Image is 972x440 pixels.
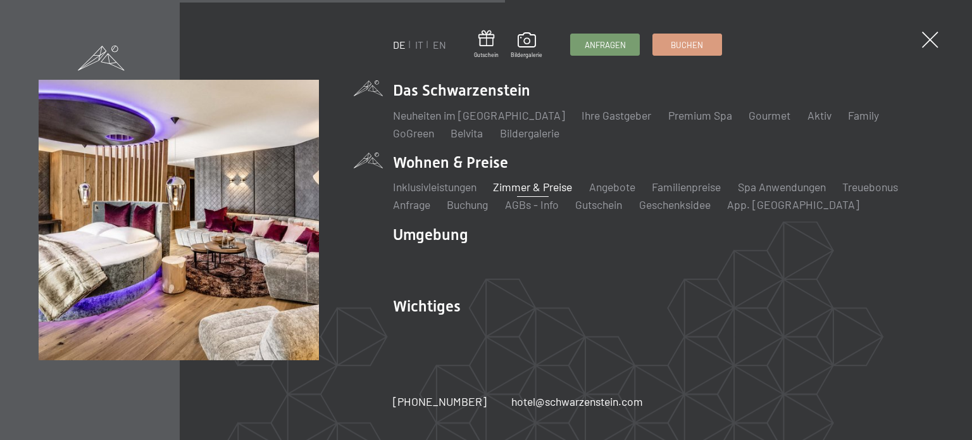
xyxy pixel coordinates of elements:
a: Premium Spa [668,108,732,122]
a: Buchen [653,34,721,55]
a: Zimmer & Preise [493,180,572,194]
a: Gutschein [575,198,622,211]
a: Belvita [451,126,483,140]
span: Gutschein [474,51,499,59]
a: DE [393,39,406,51]
span: [PHONE_NUMBER] [393,394,487,408]
a: Spa Anwendungen [738,180,826,194]
a: Bildergalerie [511,32,542,59]
a: Family [848,108,879,122]
a: Anfragen [571,34,639,55]
a: EN [433,39,446,51]
a: [PHONE_NUMBER] [393,394,487,410]
a: Familienpreise [652,180,721,194]
a: Angebote [589,180,635,194]
a: Gutschein [474,30,499,59]
a: Ihre Gastgeber [582,108,651,122]
span: Anfragen [585,39,626,51]
a: Gourmet [749,108,790,122]
a: Anfrage [393,198,430,211]
a: Geschenksidee [639,198,711,211]
a: Inklusivleistungen [393,180,477,194]
a: hotel@schwarzenstein.com [511,394,643,410]
a: Bildergalerie [500,126,559,140]
a: GoGreen [393,126,434,140]
a: App. [GEOGRAPHIC_DATA] [727,198,859,211]
a: IT [415,39,423,51]
span: Buchen [671,39,703,51]
a: Neuheiten im [GEOGRAPHIC_DATA] [393,108,565,122]
a: Aktiv [807,108,832,122]
a: Treuebonus [842,180,898,194]
span: Bildergalerie [511,51,542,59]
a: AGBs - Info [505,198,559,211]
a: Buchung [447,198,488,211]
